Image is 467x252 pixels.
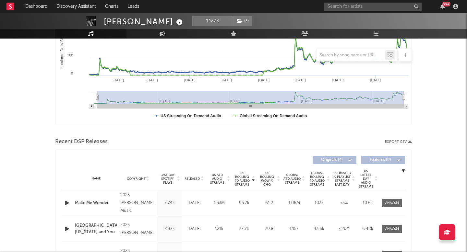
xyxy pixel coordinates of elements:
span: Last Day Spotify Plays [159,173,176,185]
div: 145k [283,226,305,232]
input: Search for artists [324,3,422,11]
span: Features ( 0 ) [365,158,395,162]
div: [PERSON_NAME] [104,16,184,27]
button: Track [192,16,233,26]
span: Released [185,177,200,181]
span: Originals ( 4 ) [317,158,347,162]
span: US Rolling 7D Audio Streams [233,171,251,187]
text: 0 [71,71,73,75]
div: 77.7k [233,226,255,232]
input: Search by song name or URL [317,53,385,58]
a: Make Me Wonder [75,200,117,206]
span: Estimated % Playlist Streams Last Day [333,171,351,187]
div: 2025 [PERSON_NAME] [120,221,156,237]
text: [DATE] [147,78,158,82]
text: [DATE] [295,78,306,82]
button: Originals(4) [313,156,356,164]
div: Name [75,176,117,181]
text: [DATE] [332,78,344,82]
text: Luminate Daily Streams [60,27,64,68]
div: [DATE] [183,226,205,232]
text: [DATE] [184,78,196,82]
text: [DATE] [370,78,381,82]
div: 10.6k [358,200,377,206]
span: Copyright [127,177,146,181]
div: ~ 20 % [333,226,355,232]
button: Export CSV [385,140,412,144]
div: 93.6k [308,226,330,232]
button: Features(0) [361,156,405,164]
text: [DATE] [221,78,232,82]
div: 7.74k [159,200,180,206]
div: [DATE] [183,200,205,206]
span: US ATD Audio Streams [208,173,226,185]
span: ( 3 ) [233,16,252,26]
div: 103k [308,200,330,206]
text: US Streaming On-Demand Audio [161,114,221,118]
a: [GEOGRAPHIC_DATA][US_STATE] and You [75,223,117,235]
text: [DATE] [113,78,124,82]
div: 121k [208,226,230,232]
div: 1.33M [208,200,230,206]
div: 99 + [442,2,450,6]
span: US Rolling WoW % Chg [258,171,276,187]
span: Recent DSP Releases [55,138,108,146]
div: <5% [333,200,355,206]
div: 79.8 [258,226,280,232]
span: Global ATD Audio Streams [283,173,301,185]
div: 2025 [PERSON_NAME] Music [120,191,156,215]
div: 1.06M [283,200,305,206]
span: US Latest Day Audio Streams [358,169,374,189]
span: Global Rolling 7D Audio Streams [308,171,326,187]
div: 2.92k [159,226,180,232]
div: 61.2 [258,200,280,206]
text: [DATE] [258,78,269,82]
text: Global Streaming On-Demand Audio [240,114,307,118]
button: 99+ [440,4,445,9]
div: 95.7k [233,200,255,206]
button: (3) [233,16,252,26]
div: 6.48k [358,226,377,232]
